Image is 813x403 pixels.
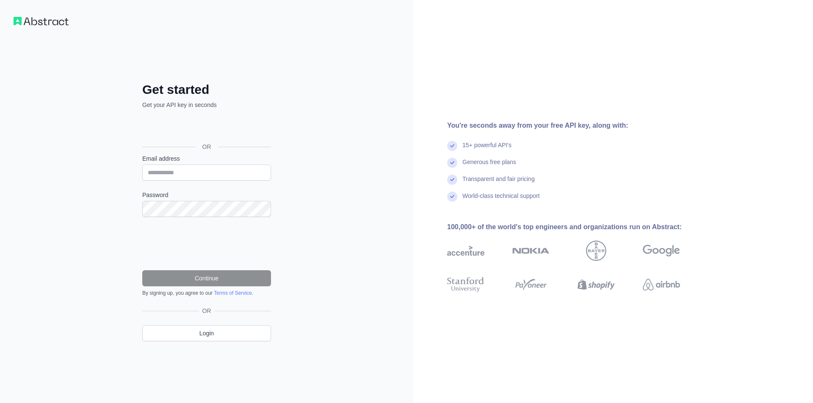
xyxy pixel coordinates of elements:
[447,121,707,131] div: You're seconds away from your free API key, along with:
[447,141,457,151] img: check mark
[586,241,606,261] img: bayer
[142,101,271,109] p: Get your API key in seconds
[447,192,457,202] img: check mark
[447,222,707,232] div: 100,000+ of the world's top engineers and organizations run on Abstract:
[14,17,69,25] img: Workflow
[578,275,615,294] img: shopify
[196,143,218,151] span: OR
[142,227,271,260] iframe: reCAPTCHA
[462,175,535,192] div: Transparent and fair pricing
[142,191,271,199] label: Password
[447,158,457,168] img: check mark
[447,175,457,185] img: check mark
[138,118,274,137] iframe: Sign in with Google Button
[643,275,680,294] img: airbnb
[142,82,271,97] h2: Get started
[142,270,271,286] button: Continue
[512,275,550,294] img: payoneer
[447,275,484,294] img: stanford university
[142,325,271,341] a: Login
[462,192,540,208] div: World-class technical support
[199,307,215,315] span: OR
[142,290,271,296] div: By signing up, you agree to our .
[142,154,271,163] label: Email address
[462,158,516,175] div: Generous free plans
[447,241,484,261] img: accenture
[512,241,550,261] img: nokia
[214,290,252,296] a: Terms of Service
[643,241,680,261] img: google
[462,141,512,158] div: 15+ powerful API's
